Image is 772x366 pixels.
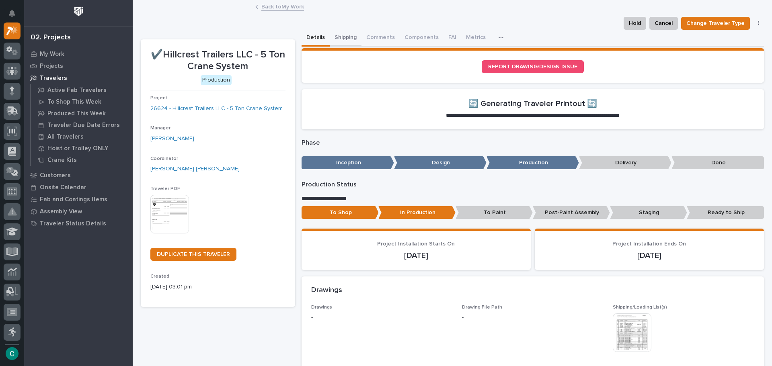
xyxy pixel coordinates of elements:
p: Phase [302,139,764,147]
p: My Work [40,51,64,58]
a: Projects [24,60,133,72]
a: Crane Kits [31,154,133,166]
p: Design [394,156,487,170]
p: Inception [302,156,394,170]
div: 02. Projects [31,33,71,42]
button: FAI [443,30,461,47]
span: Hold [629,18,641,28]
a: 26624 - Hillcrest Trailers LLC - 5 Ton Crane System [150,104,283,113]
a: Back toMy Work [261,2,304,11]
span: Shipping/Loading List(s) [613,305,667,310]
a: REPORT DRAWING/DESIGN ISSUE [482,60,584,73]
a: To Shop This Week [31,96,133,107]
span: DUPLICATE THIS TRAVELER [157,251,230,257]
div: Production [201,75,232,85]
button: Comments [361,30,400,47]
span: REPORT DRAWING/DESIGN ISSUE [488,64,577,70]
p: - [311,313,452,322]
span: Created [150,274,169,279]
a: All Travelers [31,131,133,142]
p: Traveler Due Date Errors [47,122,120,129]
a: DUPLICATE THIS TRAVELER [150,248,236,261]
a: Onsite Calendar [24,181,133,193]
p: Ready to Ship [687,206,764,219]
p: To Shop [302,206,379,219]
button: Shipping [330,30,361,47]
a: Active Fab Travelers [31,84,133,96]
p: Projects [40,63,63,70]
p: Travelers [40,75,67,82]
p: Active Fab Travelers [47,87,107,94]
p: Delivery [579,156,671,170]
button: Components [400,30,443,47]
span: Project [150,96,167,100]
a: Produced This Week [31,108,133,119]
span: Project Installation Ends On [612,241,686,247]
a: Traveler Status Details [24,217,133,229]
p: In Production [378,206,456,219]
span: Coordinator [150,156,178,161]
p: Hoist or Trolley ONLY [47,145,109,152]
a: Hoist or Trolley ONLY [31,143,133,154]
span: Change Traveler Type [686,18,745,28]
p: Produced This Week [47,110,106,117]
p: Production Status [302,181,764,188]
p: Assembly View [40,208,82,215]
button: Hold [624,17,646,30]
p: - [462,313,464,322]
p: Onsite Calendar [40,184,86,191]
a: Travelers [24,72,133,84]
a: Traveler Due Date Errors [31,119,133,131]
button: Metrics [461,30,491,47]
p: [DATE] [311,251,521,260]
button: Cancel [649,17,678,30]
p: Customers [40,172,71,179]
p: Staging [610,206,687,219]
img: Workspace Logo [71,4,86,19]
p: To Shop This Week [47,98,101,106]
a: Customers [24,169,133,181]
a: [PERSON_NAME] [PERSON_NAME] [150,165,240,173]
p: [DATE] 03:01 pm [150,283,285,291]
a: My Work [24,48,133,60]
p: To Paint [456,206,533,219]
button: Notifications [4,5,21,22]
a: Fab and Coatings Items [24,193,133,205]
span: Cancel [655,18,673,28]
span: Project Installation Starts On [377,241,455,247]
h2: 🔄 Generating Traveler Printout 🔄 [468,99,597,108]
h2: Drawings [311,286,342,295]
a: Assembly View [24,205,133,217]
p: All Travelers [47,133,84,141]
p: Traveler Status Details [40,220,106,227]
span: Drawings [311,305,332,310]
p: Done [671,156,764,170]
span: Traveler PDF [150,186,180,191]
a: [PERSON_NAME] [150,135,194,143]
p: Production [487,156,579,170]
span: Manager [150,126,170,131]
p: Post-Paint Assembly [533,206,610,219]
div: Notifications [10,10,21,22]
button: Details [302,30,330,47]
button: users-avatar [4,345,21,362]
p: Crane Kits [47,157,77,164]
p: [DATE] [544,251,754,260]
span: Drawing File Path [462,305,502,310]
p: ✔️Hillcrest Trailers LLC - 5 Ton Crane System [150,49,285,72]
button: Change Traveler Type [681,17,750,30]
p: Fab and Coatings Items [40,196,107,203]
